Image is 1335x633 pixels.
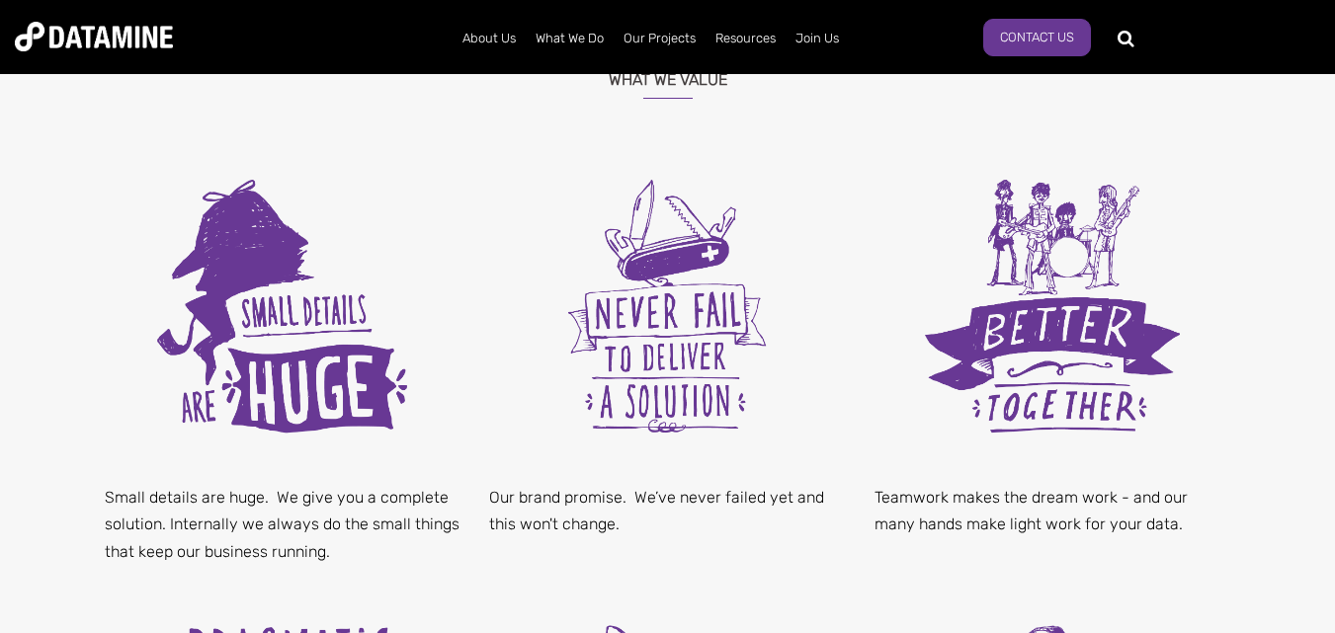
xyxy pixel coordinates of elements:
[894,148,1210,464] img: Better together
[875,484,1230,537] p: Teamwork makes the dream work - and our many hands make light work for your data.
[105,484,460,565] p: Small details are huge. We give you a complete solution. Internally we always do the small things...
[526,13,614,64] a: What We Do
[614,13,706,64] a: Our Projects
[706,13,786,64] a: Resources
[509,148,825,464] img: Never fail to deliver a solution
[786,13,849,64] a: Join Us
[983,19,1091,56] a: Contact Us
[15,22,173,51] img: Datamine
[489,484,845,537] p: Our brand promise. We’ve never failed yet and this won't change.
[453,13,526,64] a: About Us
[125,148,441,464] img: Small Details Are Huge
